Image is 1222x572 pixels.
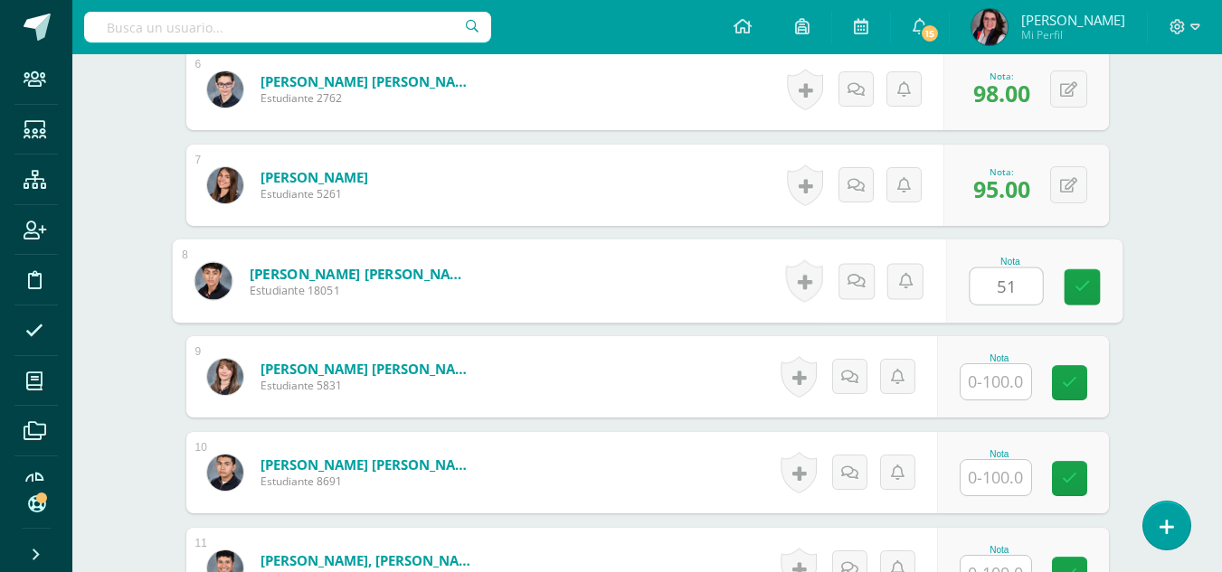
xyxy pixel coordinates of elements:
img: e3ba3db6f5f56dd72ea5a0d46982f1c2.png [207,71,243,108]
span: 98.00 [973,78,1030,108]
img: d5c8fcb79bd5f0140af232344f1a093b.png [207,455,243,491]
a: [PERSON_NAME] [261,168,368,186]
input: Busca un usuario... [84,12,491,42]
span: Mi Perfil [1021,27,1125,42]
span: Estudiante 18051 [249,283,472,299]
span: Estudiante 5831 [261,378,478,393]
span: Estudiante 8691 [261,474,478,489]
a: [PERSON_NAME] [PERSON_NAME] [261,360,478,378]
span: 15 [920,23,940,43]
span: [PERSON_NAME] [1021,11,1125,29]
div: Nota: [973,165,1030,178]
span: 95.00 [973,173,1030,204]
div: Nota [969,257,1051,267]
input: 0-100.0 [961,460,1031,495]
span: Estudiante 2762 [261,90,478,106]
img: 87c15567538cccde765da5176634a027.png [207,167,243,203]
div: Nota: [973,70,1030,82]
div: Nota [960,545,1039,555]
span: Estudiante 5261 [261,186,368,202]
a: [PERSON_NAME] [PERSON_NAME] [249,264,472,283]
div: Nota [960,449,1039,459]
a: [PERSON_NAME] [PERSON_NAME] [261,455,478,474]
a: [PERSON_NAME] [PERSON_NAME] [261,72,478,90]
input: 0-100.0 [961,364,1031,399]
img: 70568abff39a85912ebaa78e3dfe6ec5.png [194,262,232,299]
img: f89842a4e61842ba27cad18f797cc0cf.png [971,9,1008,45]
img: 05f01250e58e5b0a6a6c36bb2e6430db.png [207,359,243,395]
div: Nota [960,353,1039,363]
input: 0-100.0 [970,268,1042,305]
a: [PERSON_NAME], [PERSON_NAME] [261,551,478,569]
